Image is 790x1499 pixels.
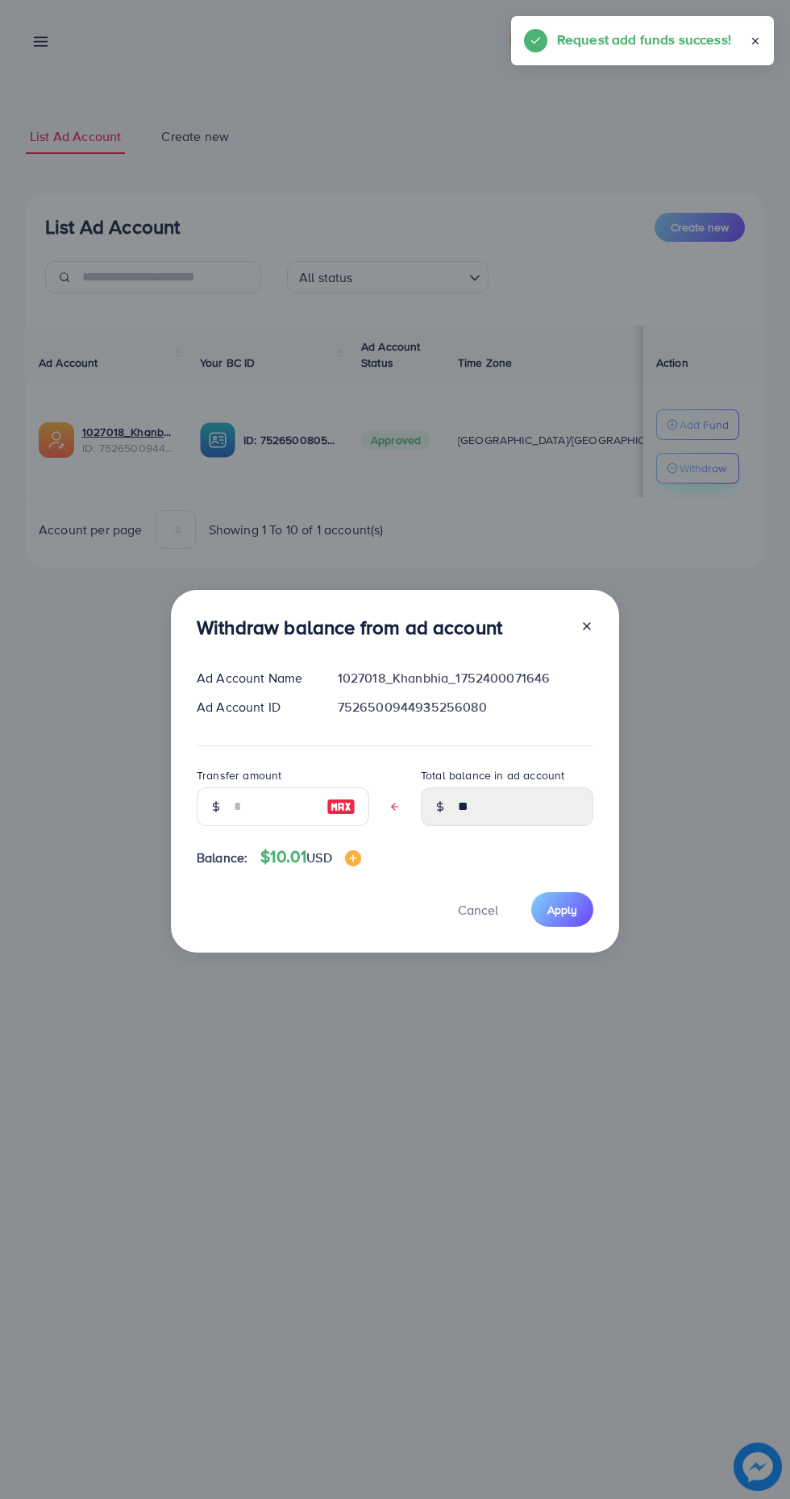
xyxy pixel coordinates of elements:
[306,849,331,866] span: USD
[260,847,360,867] h4: $10.01
[184,698,325,716] div: Ad Account ID
[458,901,498,919] span: Cancel
[531,892,593,927] button: Apply
[345,850,361,866] img: image
[325,698,606,716] div: 7526500944935256080
[438,892,518,927] button: Cancel
[557,29,731,50] h5: Request add funds success!
[547,902,577,918] span: Apply
[326,797,355,816] img: image
[421,767,564,783] label: Total balance in ad account
[197,849,247,867] span: Balance:
[197,616,502,639] h3: Withdraw balance from ad account
[325,669,606,687] div: 1027018_Khanbhia_1752400071646
[197,767,281,783] label: Transfer amount
[184,669,325,687] div: Ad Account Name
